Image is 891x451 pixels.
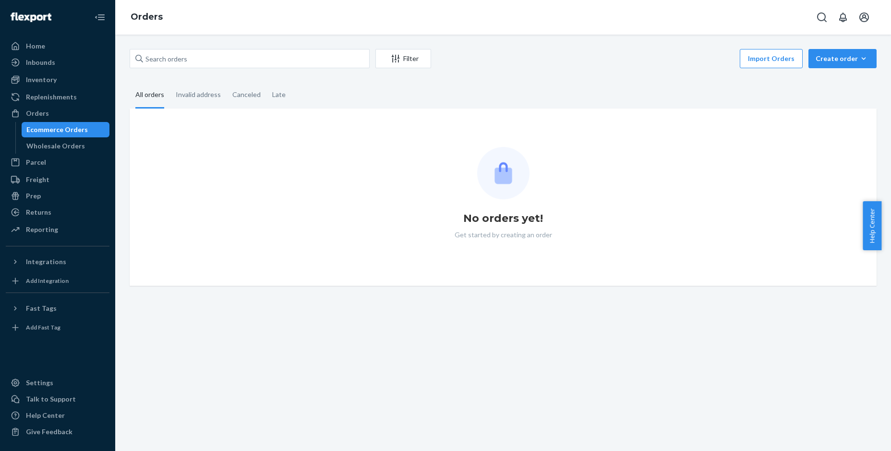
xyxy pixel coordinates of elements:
[833,8,853,27] button: Open notifications
[26,394,76,404] div: Talk to Support
[26,323,60,331] div: Add Fast Tag
[26,191,41,201] div: Prep
[6,106,109,121] a: Orders
[26,41,45,51] div: Home
[22,122,110,137] a: Ecommerce Orders
[740,49,803,68] button: Import Orders
[6,375,109,390] a: Settings
[376,54,431,63] div: Filter
[6,89,109,105] a: Replenishments
[26,277,69,285] div: Add Integration
[26,427,72,437] div: Give Feedback
[272,82,286,107] div: Late
[6,320,109,335] a: Add Fast Tag
[6,188,109,204] a: Prep
[26,58,55,67] div: Inbounds
[26,257,66,267] div: Integrations
[123,3,170,31] ol: breadcrumbs
[477,147,530,199] img: Empty list
[455,230,552,240] p: Get started by creating an order
[6,424,109,439] button: Give Feedback
[6,301,109,316] button: Fast Tags
[6,72,109,87] a: Inventory
[6,391,109,407] a: Talk to Support
[90,8,109,27] button: Close Navigation
[26,158,46,167] div: Parcel
[26,92,77,102] div: Replenishments
[863,201,881,250] button: Help Center
[375,49,431,68] button: Filter
[26,378,53,388] div: Settings
[6,273,109,289] a: Add Integration
[11,12,51,22] img: Flexport logo
[26,411,65,420] div: Help Center
[22,138,110,154] a: Wholesale Orders
[812,8,831,27] button: Open Search Box
[463,211,543,226] h1: No orders yet!
[130,49,370,68] input: Search orders
[6,55,109,70] a: Inbounds
[808,49,877,68] button: Create order
[26,304,57,313] div: Fast Tags
[6,38,109,54] a: Home
[26,141,85,151] div: Wholesale Orders
[6,155,109,170] a: Parcel
[26,109,49,118] div: Orders
[855,8,874,27] button: Open account menu
[26,75,57,85] div: Inventory
[176,82,221,107] div: Invalid address
[232,82,261,107] div: Canceled
[26,207,51,217] div: Returns
[6,222,109,237] a: Reporting
[135,82,164,109] div: All orders
[816,54,869,63] div: Create order
[26,125,88,134] div: Ecommerce Orders
[6,172,109,187] a: Freight
[6,205,109,220] a: Returns
[26,175,49,184] div: Freight
[26,225,58,234] div: Reporting
[6,254,109,269] button: Integrations
[131,12,163,22] a: Orders
[6,408,109,423] a: Help Center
